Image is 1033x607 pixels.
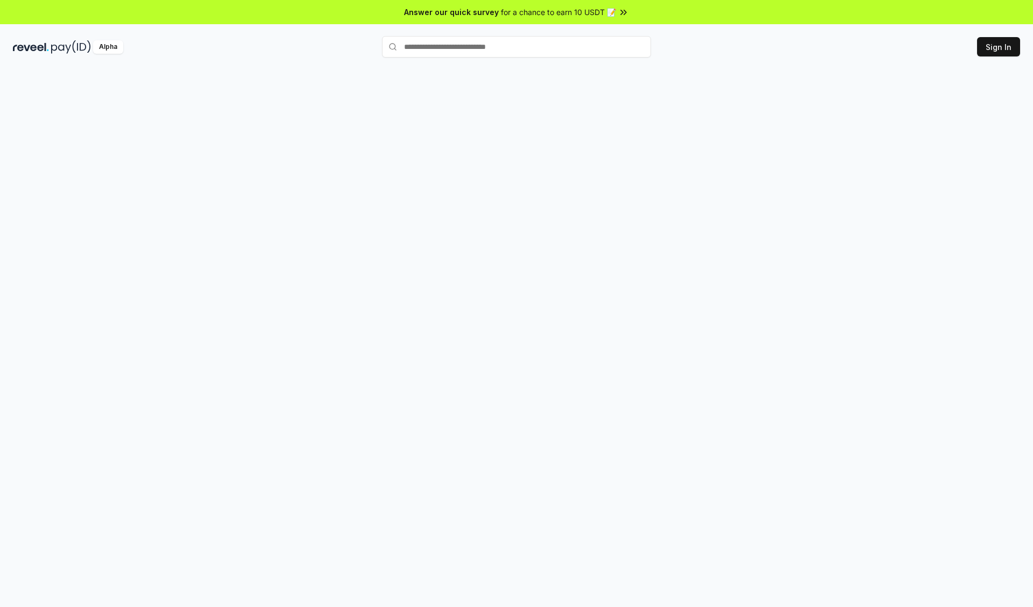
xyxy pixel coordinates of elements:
span: for a chance to earn 10 USDT 📝 [501,6,616,18]
span: Answer our quick survey [404,6,499,18]
div: Alpha [93,40,123,54]
button: Sign In [977,37,1020,56]
img: pay_id [51,40,91,54]
img: reveel_dark [13,40,49,54]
